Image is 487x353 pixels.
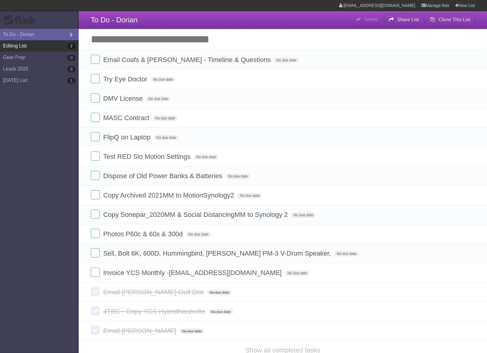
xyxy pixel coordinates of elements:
span: Copy Sonepar_2020MM & Social DistancingMM to Synology 2 [103,211,289,218]
label: Done [91,152,100,161]
label: Done [91,74,100,83]
b: 0 [67,55,76,61]
span: No due date [154,135,178,140]
span: Email [PERSON_NAME] [103,327,178,335]
span: Copy Archived 2021MM to MotionSynology2 [103,191,236,199]
label: Done [91,248,100,257]
span: Dispose of Old Power Banks & Batteries [103,172,224,180]
span: Invoice YCS Monthly - [EMAIL_ADDRESS][DOMAIN_NAME] [103,269,283,276]
span: No due date [153,116,177,121]
b: 8 [67,66,76,72]
label: Done [91,326,100,335]
b: Clone This List [438,17,470,22]
label: Done [91,210,100,219]
span: No due date [208,309,233,315]
b: 1 [67,78,76,84]
b: 7 [67,43,76,49]
label: Done [91,132,100,141]
span: No due date [186,232,211,237]
label: Done [91,171,100,180]
span: To Do - Dorian [91,16,138,24]
label: Done [91,190,100,199]
label: Done [91,229,100,238]
div: Flask [3,15,39,26]
b: Share List [397,17,419,22]
span: No due date [226,174,250,179]
span: Sell, Bolt 6K, 600D, Hummingbird, [PERSON_NAME] PM-3 V-Drum Speaker, [103,250,332,257]
label: Done [91,287,100,296]
span: Email [PERSON_NAME] Gulf Dist [103,288,205,296]
span: No due date [207,290,232,295]
span: MASC Contract [103,114,151,122]
span: No due date [334,251,359,257]
span: Email Coafs & [PERSON_NAME] - Timeline & Questions [103,56,272,64]
span: Test RED Slo Motion Settings [103,153,192,160]
span: No due date [291,212,315,218]
span: No due date [180,328,204,334]
span: DMV License [103,95,144,102]
label: Done [91,113,100,122]
button: Clone This List [425,14,475,25]
b: Saved [364,17,378,22]
span: No due date [285,270,309,276]
span: 4TBC - Copy YCS HybridNashville [103,308,207,315]
label: Done [91,93,100,103]
span: FlipQ on Laptop [103,133,152,141]
span: No due date [151,77,175,82]
label: Done [91,55,100,64]
button: Share List [384,14,424,25]
span: No due date [237,193,262,198]
label: Done [91,268,100,277]
span: No due date [274,57,299,63]
span: Photos P60c & 60x & 300d [103,230,184,238]
span: No due date [146,96,171,102]
span: Try Eye Doctor [103,75,149,83]
label: Done [91,306,100,315]
span: No due date [194,154,218,160]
